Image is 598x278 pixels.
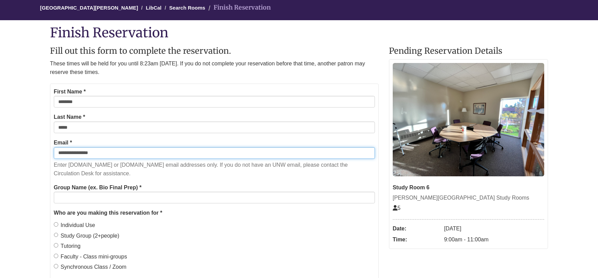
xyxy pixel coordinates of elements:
[146,5,161,11] a: LibCal
[54,254,58,258] input: Faculty - Class mini-groups
[54,263,126,271] label: Synchronous Class / Zoom
[54,222,58,227] input: Individual Use
[54,243,58,248] input: Tutoring
[444,223,544,234] dd: [DATE]
[393,193,544,202] div: [PERSON_NAME][GEOGRAPHIC_DATA] Study Rooms
[389,47,548,55] h2: Pending Reservation Details
[54,231,119,240] label: Study Group (2+people)
[54,209,375,217] legend: Who are you making this reservation for *
[169,5,205,11] a: Search Rooms
[54,183,142,192] label: Group Name (ex. Bio Final Prep) *
[393,234,441,245] dt: Time:
[393,63,544,177] img: Study Room 6
[393,223,441,234] dt: Date:
[54,221,95,230] label: Individual Use
[54,161,375,178] p: Enter [DOMAIN_NAME] or [DOMAIN_NAME] email addresses only. If you do not have an UNW email, pleas...
[54,87,86,96] label: First Name *
[54,233,58,237] input: Study Group (2+people)
[50,25,548,40] h1: Finish Reservation
[444,234,544,245] dd: 9:00am - 11:00am
[393,183,544,192] div: Study Room 6
[207,3,271,13] li: Finish Reservation
[50,59,379,77] p: These times will be held for you until 8:23am [DATE]. If you do not complete your reservation bef...
[54,264,58,268] input: Synchronous Class / Zoom
[54,242,81,251] label: Tutoring
[40,5,138,11] a: [GEOGRAPHIC_DATA][PERSON_NAME]
[54,138,72,147] label: Email *
[54,113,85,122] label: Last Name *
[393,205,401,211] span: The capacity of this space
[54,252,127,261] label: Faculty - Class mini-groups
[50,47,379,55] h2: Fill out this form to complete the reservation.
